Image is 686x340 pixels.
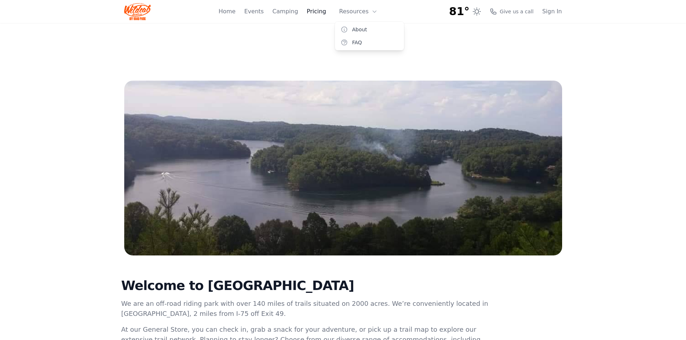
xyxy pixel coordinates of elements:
[335,36,404,49] a: FAQ
[449,5,470,18] span: 81°
[335,4,382,19] button: Resources
[307,7,326,16] a: Pricing
[272,7,298,16] a: Camping
[244,7,264,16] a: Events
[335,23,404,36] a: About
[490,8,534,15] a: Give us a call
[542,7,562,16] a: Sign In
[500,8,534,15] span: Give us a call
[124,3,151,20] img: Wildcat Logo
[121,278,490,293] h2: Welcome to [GEOGRAPHIC_DATA]
[219,7,236,16] a: Home
[121,299,490,319] p: We are an off-road riding park with over 140 miles of trails situated on 2000 acres. We’re conven...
